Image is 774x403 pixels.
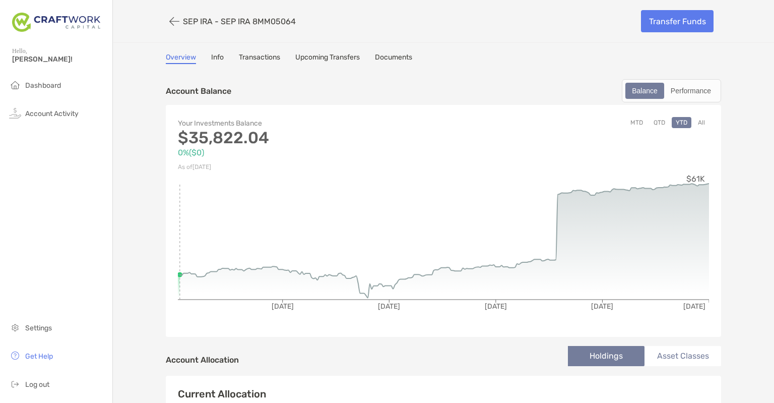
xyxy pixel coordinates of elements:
span: Account Activity [25,109,79,118]
li: Holdings [568,346,644,366]
div: Balance [626,84,663,98]
div: Performance [665,84,717,98]
span: Dashboard [25,81,61,90]
p: As of [DATE] [178,161,443,174]
span: [PERSON_NAME]! [12,55,106,64]
tspan: [DATE] [272,302,294,311]
tspan: [DATE] [485,302,507,311]
div: segmented control [622,79,721,102]
img: get-help icon [9,350,21,362]
p: SEP IRA - SEP IRA 8MM05064 [183,17,296,26]
tspan: $61K [686,174,705,184]
a: Documents [375,53,412,64]
p: Account Balance [166,85,231,97]
span: Settings [25,324,52,332]
tspan: [DATE] [683,302,705,311]
p: $35,822.04 [178,132,443,144]
p: Your Investments Balance [178,117,443,130]
img: household icon [9,79,21,91]
img: logout icon [9,378,21,390]
img: activity icon [9,107,21,119]
button: QTD [650,117,669,128]
span: Log out [25,380,49,389]
a: Overview [166,53,196,64]
a: Transactions [239,53,280,64]
li: Asset Classes [644,346,721,366]
a: Transfer Funds [641,10,714,32]
h4: Account Allocation [166,355,239,365]
span: Get Help [25,352,53,361]
tspan: [DATE] [378,302,400,311]
img: Zoe Logo [12,4,100,40]
a: Upcoming Transfers [295,53,360,64]
img: settings icon [9,321,21,333]
button: MTD [626,117,647,128]
h4: Current Allocation [178,388,266,400]
button: All [694,117,709,128]
tspan: [DATE] [591,302,613,311]
a: Info [211,53,224,64]
button: YTD [672,117,691,128]
p: 0% ( $0 ) [178,146,443,159]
